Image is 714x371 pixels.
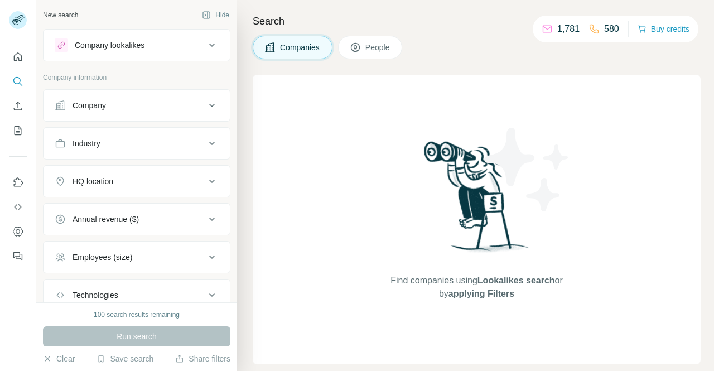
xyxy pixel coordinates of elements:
[9,71,27,91] button: Search
[75,40,144,51] div: Company lookalikes
[44,168,230,195] button: HQ location
[9,121,27,141] button: My lists
[477,276,555,285] span: Lookalikes search
[280,42,321,53] span: Companies
[73,290,118,301] div: Technologies
[604,22,619,36] p: 580
[44,282,230,309] button: Technologies
[44,244,230,271] button: Employees (size)
[448,289,514,298] span: applying Filters
[9,197,27,217] button: Use Surfe API
[44,92,230,119] button: Company
[94,310,180,320] div: 100 search results remaining
[194,7,237,23] button: Hide
[43,10,78,20] div: New search
[419,138,535,263] img: Surfe Illustration - Woman searching with binoculars
[43,353,75,364] button: Clear
[477,119,577,220] img: Surfe Illustration - Stars
[9,221,27,242] button: Dashboard
[44,206,230,233] button: Annual revenue ($)
[73,252,132,263] div: Employees (size)
[365,42,391,53] span: People
[557,22,580,36] p: 1,781
[387,274,566,301] span: Find companies using or by
[253,13,701,29] h4: Search
[44,130,230,157] button: Industry
[175,353,230,364] button: Share filters
[73,176,113,187] div: HQ location
[73,100,106,111] div: Company
[638,21,689,37] button: Buy credits
[43,73,230,83] p: Company information
[44,32,230,59] button: Company lookalikes
[9,172,27,192] button: Use Surfe on LinkedIn
[9,246,27,266] button: Feedback
[9,47,27,67] button: Quick start
[73,138,100,149] div: Industry
[73,214,139,225] div: Annual revenue ($)
[9,96,27,116] button: Enrich CSV
[97,353,153,364] button: Save search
